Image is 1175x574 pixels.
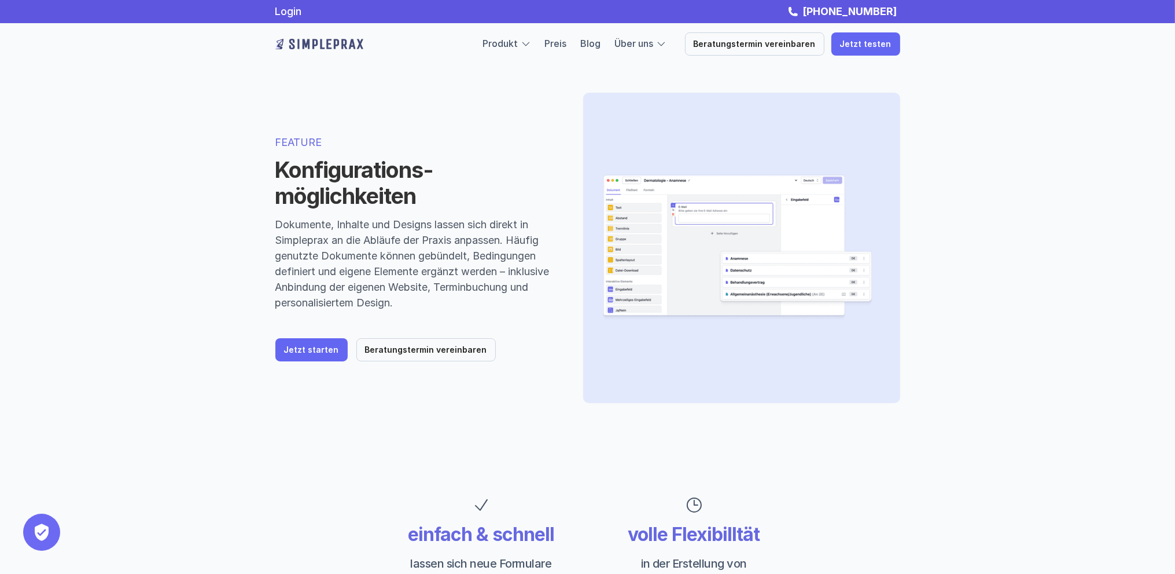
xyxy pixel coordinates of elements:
p: Jetzt starten [284,345,339,355]
a: Blog [581,38,601,49]
p: Dokumente, Inhalte und Designs lassen sich direkt in Simpleprax an die Abläufe der Praxis anpasse... [275,217,555,310]
img: Beispielbild des Editors von Simpleprax und einigerDokumente im Vordergrund [602,111,874,385]
a: Login [275,5,302,17]
p: volle Flexibilltät [618,524,771,546]
a: Über uns [615,38,654,49]
a: Preis [545,38,567,49]
h1: Konfigurations-möglichkeiten [275,157,555,210]
strong: [PHONE_NUMBER] [803,5,897,17]
p: FEATURE [275,134,555,150]
a: Jetzt starten [275,338,348,361]
a: Produkt [483,38,518,49]
a: Jetzt testen [831,32,900,56]
p: Jetzt testen [840,39,892,49]
a: [PHONE_NUMBER] [800,5,900,17]
p: Beratungstermin vereinbaren [365,345,487,355]
p: einfach & schnell [405,524,558,546]
a: Beratungstermin vereinbaren [685,32,824,56]
p: Beratungstermin vereinbaren [694,39,816,49]
a: Beratungstermin vereinbaren [356,338,496,361]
